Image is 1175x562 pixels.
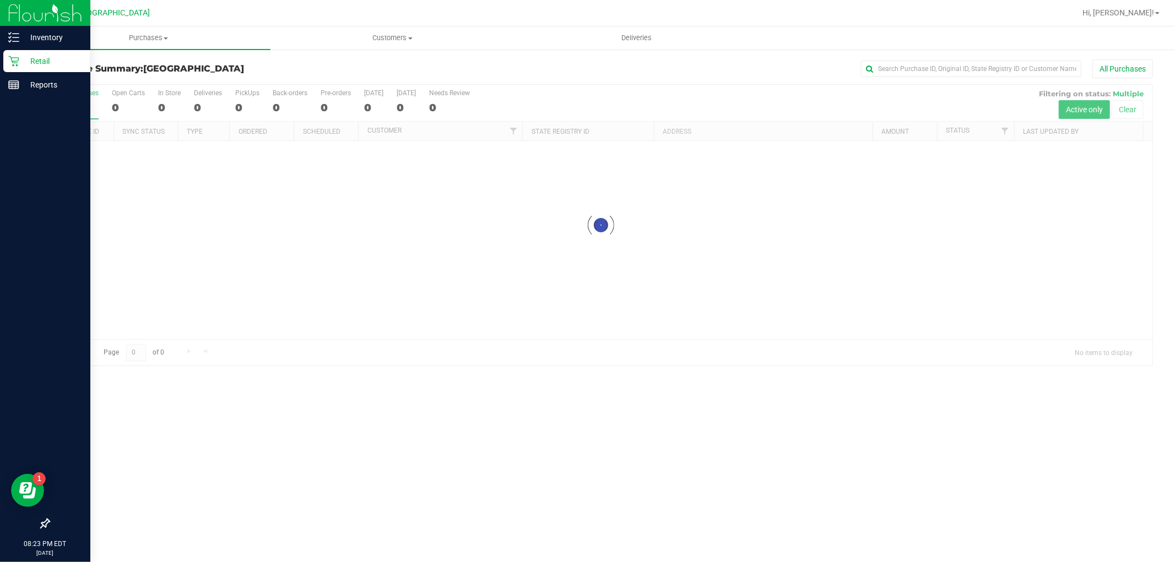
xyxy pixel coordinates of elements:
[48,64,416,74] h3: Purchase Summary:
[19,31,85,44] p: Inventory
[26,26,270,50] a: Purchases
[143,63,244,74] span: [GEOGRAPHIC_DATA]
[19,78,85,91] p: Reports
[607,33,667,43] span: Deliveries
[19,54,85,68] p: Retail
[270,26,515,50] a: Customers
[26,33,270,43] span: Purchases
[33,472,46,485] iframe: Resource center unread badge
[11,474,44,507] iframe: Resource center
[1092,59,1153,78] button: All Purchases
[8,79,19,90] inline-svg: Reports
[75,8,150,18] span: [GEOGRAPHIC_DATA]
[8,56,19,67] inline-svg: Retail
[515,26,759,50] a: Deliveries
[861,61,1081,77] input: Search Purchase ID, Original ID, State Registry ID or Customer Name...
[5,539,85,549] p: 08:23 PM EDT
[8,32,19,43] inline-svg: Inventory
[1082,8,1154,17] span: Hi, [PERSON_NAME]!
[271,33,514,43] span: Customers
[5,549,85,557] p: [DATE]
